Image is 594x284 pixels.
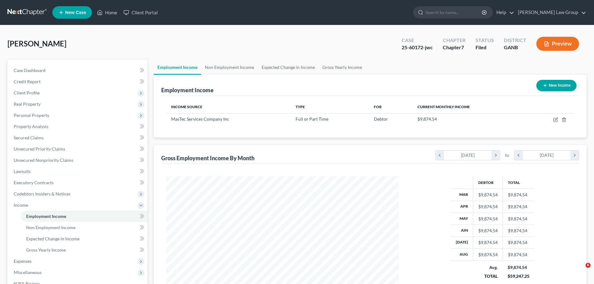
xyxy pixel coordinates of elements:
span: Lawsuits [14,169,31,174]
span: Secured Claims [14,135,44,140]
a: Employment Income [21,211,147,222]
td: $9,874.54 [503,249,534,261]
div: Avg. [478,264,498,271]
span: Current Monthly Income [418,104,470,109]
span: Personal Property [14,113,49,118]
a: Non Employment Income [21,222,147,233]
span: $9,874.54 [418,116,437,122]
div: [DATE] [523,151,571,160]
th: Apr [451,201,473,213]
span: Property Analysis [14,124,48,129]
div: $9,874.54 [478,204,498,210]
input: Search by name... [426,7,483,18]
a: Help [493,7,514,18]
span: Executory Contracts [14,180,54,185]
span: Full or Part Time [296,116,328,122]
div: Status [476,37,494,44]
span: Type [296,104,305,109]
span: For [374,104,382,109]
a: [PERSON_NAME] Law Group [515,7,586,18]
span: Debtor [374,116,388,122]
span: Client Profile [14,90,40,95]
th: Mar [451,189,473,201]
a: Home [94,7,120,18]
a: Non Employment Income [201,60,258,75]
span: Miscellaneous [14,270,41,275]
th: Jun [451,225,473,237]
span: New Case [65,10,86,15]
span: MasTec Services Company Inc [171,116,229,122]
span: [PERSON_NAME] [7,39,66,48]
span: Unsecured Nonpriority Claims [14,157,73,163]
td: $9,874.54 [503,237,534,248]
a: Unsecured Nonpriority Claims [9,155,147,166]
iframe: Intercom live chat [573,263,588,278]
td: $9,874.54 [503,201,534,213]
div: Chapter [443,37,466,44]
button: Preview [536,37,579,51]
i: chevron_right [491,151,500,160]
span: Unsecured Priority Claims [14,146,65,152]
a: Expected Change in Income [21,233,147,244]
div: Employment Income [161,86,214,94]
span: 7 [461,44,464,50]
div: $9,874.54 [478,216,498,222]
div: $9,874.54 [478,252,498,258]
div: TOTAL [478,273,498,279]
div: Filed [476,44,494,51]
i: chevron_left [514,151,523,160]
a: Gross Yearly Income [21,244,147,256]
td: $9,874.54 [503,189,534,201]
th: Total [503,176,534,189]
a: Case Dashboard [9,65,147,76]
button: New Income [536,80,577,91]
span: to [505,152,509,158]
div: Case [402,37,433,44]
a: Credit Report [9,76,147,87]
div: [DATE] [444,151,492,160]
div: District [504,37,526,44]
td: $9,874.54 [503,225,534,237]
div: GANB [504,44,526,51]
span: 6 [586,263,591,268]
span: Expected Change in Income [26,236,80,241]
a: Client Portal [120,7,161,18]
a: Employment Income [154,60,201,75]
span: Real Property [14,101,41,107]
span: Income [14,202,28,208]
div: $9,874.54 [478,239,498,246]
span: Credit Report [14,79,41,84]
div: $59,247.25 [508,273,529,279]
span: Case Dashboard [14,68,46,73]
div: $9,874.54 [478,228,498,234]
span: Gross Yearly Income [26,247,66,253]
div: 25-60172-jwc [402,44,433,51]
div: Gross Employment Income By Month [161,154,254,162]
span: Expenses [14,258,31,264]
a: Secured Claims [9,132,147,143]
span: Codebtors Insiders & Notices [14,191,70,196]
i: chevron_right [570,151,579,160]
th: [DATE] [451,237,473,248]
a: Lawsuits [9,166,147,177]
a: Gross Yearly Income [319,60,366,75]
a: Executory Contracts [9,177,147,188]
div: $9,874.54 [478,192,498,198]
th: Aug [451,249,473,261]
a: Unsecured Priority Claims [9,143,147,155]
span: Non Employment Income [26,225,75,230]
th: Debtor [473,176,503,189]
i: chevron_left [436,151,444,160]
div: Chapter [443,44,466,51]
a: Property Analysis [9,121,147,132]
th: May [451,213,473,224]
div: $9,874.54 [508,264,529,271]
span: Employment Income [26,214,66,219]
span: Income Source [171,104,202,109]
a: Expected Change in Income [258,60,319,75]
td: $9,874.54 [503,213,534,224]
